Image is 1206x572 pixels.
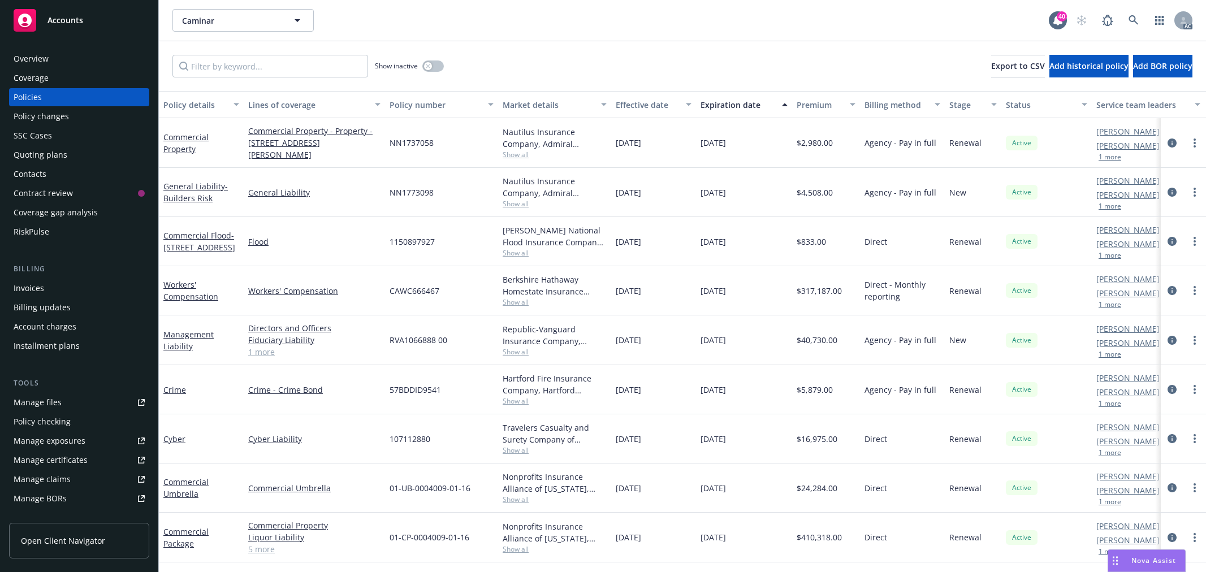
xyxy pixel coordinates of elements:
span: [DATE] [701,531,726,543]
span: $317,187.00 [797,285,842,297]
span: [DATE] [616,482,641,494]
a: circleInformation [1165,136,1179,150]
span: $16,975.00 [797,433,837,445]
span: $410,318.00 [797,531,842,543]
span: Active [1010,236,1033,246]
a: circleInformation [1165,432,1179,445]
span: Renewal [949,531,982,543]
span: $2,980.00 [797,137,833,149]
span: Renewal [949,236,982,248]
div: Stage [949,99,984,111]
span: RVA1066888 00 [390,334,447,346]
button: 1 more [1099,449,1121,456]
div: SSC Cases [14,127,52,145]
a: Liquor Liability [248,531,381,543]
a: more [1188,333,1201,347]
div: Billing [9,263,149,275]
div: Premium [797,99,843,111]
button: 1 more [1099,154,1121,161]
a: more [1188,136,1201,150]
span: $4,508.00 [797,187,833,198]
a: [PERSON_NAME] [1096,484,1160,496]
span: [DATE] [701,137,726,149]
span: Active [1010,187,1033,197]
a: Switch app [1148,9,1171,32]
div: Policy number [390,99,481,111]
div: [PERSON_NAME] National Flood Insurance Company, [PERSON_NAME] Flood [503,224,607,248]
button: Lines of coverage [244,91,385,118]
a: Billing updates [9,298,149,317]
div: Policy checking [14,413,71,431]
button: Status [1001,91,1092,118]
a: Workers' Compensation [248,285,381,297]
span: Add historical policy [1049,60,1129,71]
span: New [949,187,966,198]
div: Tools [9,378,149,389]
button: Policy number [385,91,498,118]
a: [PERSON_NAME] [1096,337,1160,349]
div: Coverage [14,69,49,87]
div: Status [1006,99,1075,111]
div: Travelers Casualty and Surety Company of America, Travelers Insurance [503,422,607,445]
a: circleInformation [1165,235,1179,248]
button: Add historical policy [1049,55,1129,77]
span: [DATE] [616,531,641,543]
a: circleInformation [1165,185,1179,199]
a: Manage exposures [9,432,149,450]
span: Agency - Pay in full [864,137,936,149]
a: Directors and Officers [248,322,381,334]
a: Accounts [9,5,149,36]
a: more [1188,481,1201,495]
a: more [1188,531,1201,544]
span: Direct [864,433,887,445]
div: Billing method [864,99,928,111]
a: Manage BORs [9,489,149,508]
span: Active [1010,532,1033,543]
span: [DATE] [616,137,641,149]
div: Expiration date [701,99,775,111]
span: Direct [864,531,887,543]
a: Start snowing [1070,9,1093,32]
span: Direct [864,236,887,248]
div: Manage BORs [14,489,67,508]
a: Policy checking [9,413,149,431]
div: Hartford Fire Insurance Company, Hartford Insurance Group [503,372,607,396]
a: Search [1122,9,1145,32]
span: [DATE] [701,236,726,248]
span: $833.00 [797,236,826,248]
span: [DATE] [701,433,726,445]
a: Invoices [9,279,149,297]
a: [PERSON_NAME] [1096,140,1160,151]
a: circleInformation [1165,383,1179,396]
div: Nonprofits Insurance Alliance of [US_STATE], Inc., Nonprofits Insurance Alliance of [US_STATE], I... [503,521,607,544]
a: [PERSON_NAME] [1096,224,1160,236]
span: Active [1010,384,1033,395]
div: Policy changes [14,107,69,125]
a: Cyber [163,434,185,444]
span: Active [1010,138,1033,148]
a: General Liability [248,187,381,198]
span: 57BDDID9541 [390,384,441,396]
span: [DATE] [701,285,726,297]
span: Nova Assist [1131,556,1176,565]
a: [PERSON_NAME] [1096,470,1160,482]
span: Accounts [47,16,83,25]
span: Active [1010,483,1033,493]
div: Quoting plans [14,146,67,164]
a: Flood [248,236,381,248]
a: [PERSON_NAME] [1096,421,1160,433]
a: Fiduciary Liability [248,334,381,346]
a: Crime - Crime Bond [248,384,381,396]
div: Republic-Vanguard Insurance Company, AmTrust Financial Services [503,323,607,347]
button: 1 more [1099,548,1121,555]
span: $24,284.00 [797,482,837,494]
a: Installment plans [9,337,149,355]
button: Billing method [860,91,945,118]
a: Policies [9,88,149,106]
span: [DATE] [616,285,641,297]
div: Billing updates [14,298,71,317]
div: Policy details [163,99,227,111]
div: Market details [503,99,594,111]
span: 01-UB-0004009-01-16 [390,482,470,494]
a: [PERSON_NAME] [1096,386,1160,398]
